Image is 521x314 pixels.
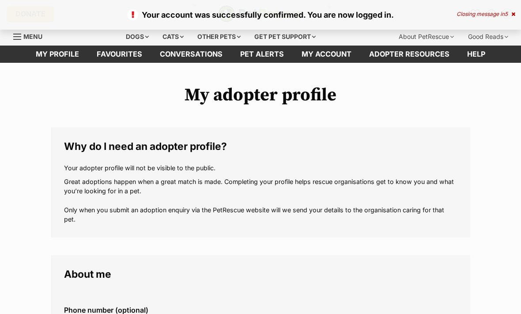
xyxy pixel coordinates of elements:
a: My profile [27,46,88,63]
legend: Why do I need an adopter profile? [64,141,457,152]
a: My account [293,46,360,63]
span: Menu [23,33,42,40]
a: Favourites [88,46,151,63]
a: Pet alerts [231,46,293,63]
div: About PetRescue [393,28,460,46]
p: Your adopter profile will not be visible to the public. [64,163,457,172]
div: Dogs [120,28,155,46]
div: Cats [156,28,190,46]
div: Good Reads [462,28,514,46]
a: Menu [13,28,49,44]
a: Help [458,46,494,63]
h1: My adopter profile [51,85,470,105]
fieldset: Why do I need an adopter profile? [51,127,470,237]
legend: About me [64,268,457,280]
a: Adopter resources [360,46,458,63]
p: Great adoptions happen when a great match is made. Completing your profile helps rescue organisat... [64,177,457,224]
div: Get pet support [248,28,322,46]
a: conversations [151,46,231,63]
div: Other pets [191,28,247,46]
label: Phone number (optional) [64,306,457,314]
